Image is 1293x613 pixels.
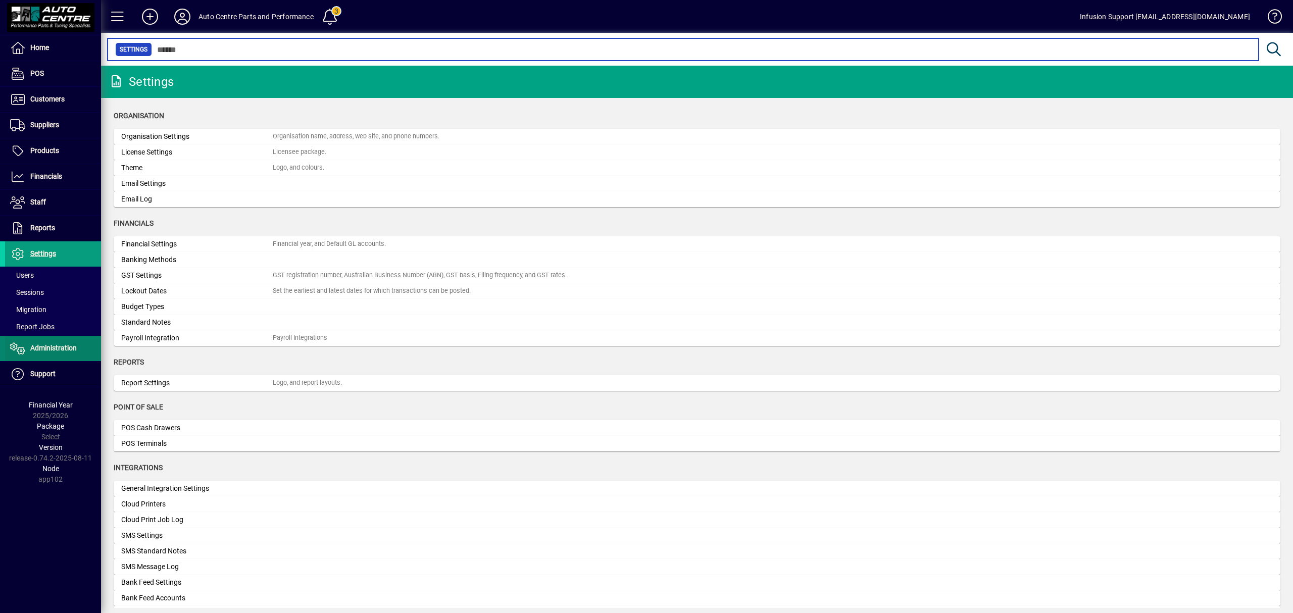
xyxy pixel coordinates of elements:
[5,61,101,86] a: POS
[114,575,1280,590] a: Bank Feed Settings
[5,113,101,138] a: Suppliers
[114,252,1280,268] a: Banking Methods
[121,239,273,249] div: Financial Settings
[10,323,55,331] span: Report Jobs
[198,9,314,25] div: Auto Centre Parts and Performance
[114,144,1280,160] a: License SettingsLicensee package.
[114,358,144,366] span: Reports
[121,254,273,265] div: Banking Methods
[114,219,154,227] span: Financials
[10,271,34,279] span: Users
[121,286,273,296] div: Lockout Dates
[114,191,1280,207] a: Email Log
[273,132,439,141] div: Organisation name, address, web site, and phone numbers.
[114,315,1280,330] a: Standard Notes
[37,422,64,430] span: Package
[114,481,1280,496] a: General Integration Settings
[273,147,326,157] div: Licensee package.
[273,271,567,280] div: GST registration number, Australian Business Number (ABN), GST basis, Filing frequency, and GST r...
[121,178,273,189] div: Email Settings
[5,87,101,112] a: Customers
[121,593,273,603] div: Bank Feed Accounts
[121,147,273,158] div: License Settings
[121,546,273,556] div: SMS Standard Notes
[114,464,163,472] span: Integrations
[114,283,1280,299] a: Lockout DatesSet the earliest and latest dates for which transactions can be posted.
[5,164,101,189] a: Financials
[42,465,59,473] span: Node
[114,496,1280,512] a: Cloud Printers
[114,129,1280,144] a: Organisation SettingsOrganisation name, address, web site, and phone numbers.
[30,370,56,378] span: Support
[5,318,101,335] a: Report Jobs
[121,194,273,205] div: Email Log
[114,268,1280,283] a: GST SettingsGST registration number, Australian Business Number (ABN), GST basis, Filing frequenc...
[273,163,324,173] div: Logo, and colours.
[109,74,174,90] div: Settings
[10,305,46,314] span: Migration
[273,378,342,388] div: Logo, and report layouts.
[273,286,471,296] div: Set the earliest and latest dates for which transactions can be posted.
[1260,2,1280,35] a: Knowledge Base
[121,438,273,449] div: POS Terminals
[134,8,166,26] button: Add
[114,436,1280,451] a: POS Terminals
[114,160,1280,176] a: ThemeLogo, and colours.
[121,317,273,328] div: Standard Notes
[114,512,1280,528] a: Cloud Print Job Log
[30,121,59,129] span: Suppliers
[121,499,273,509] div: Cloud Printers
[114,112,164,120] span: Organisation
[114,176,1280,191] a: Email Settings
[114,236,1280,252] a: Financial SettingsFinancial year, and Default GL accounts.
[114,330,1280,346] a: Payroll IntegrationPayroll Integrations
[121,378,273,388] div: Report Settings
[121,301,273,312] div: Budget Types
[114,420,1280,436] a: POS Cash Drawers
[5,138,101,164] a: Products
[30,95,65,103] span: Customers
[121,515,273,525] div: Cloud Print Job Log
[121,423,273,433] div: POS Cash Drawers
[30,43,49,52] span: Home
[120,44,147,55] span: Settings
[114,375,1280,391] a: Report SettingsLogo, and report layouts.
[30,249,56,258] span: Settings
[39,443,63,451] span: Version
[166,8,198,26] button: Profile
[121,270,273,281] div: GST Settings
[5,35,101,61] a: Home
[273,239,386,249] div: Financial year, and Default GL accounts.
[114,590,1280,606] a: Bank Feed Accounts
[5,284,101,301] a: Sessions
[30,224,55,232] span: Reports
[121,577,273,588] div: Bank Feed Settings
[5,336,101,361] a: Administration
[5,362,101,387] a: Support
[114,403,163,411] span: Point of Sale
[121,333,273,343] div: Payroll Integration
[121,530,273,541] div: SMS Settings
[5,190,101,215] a: Staff
[114,543,1280,559] a: SMS Standard Notes
[30,69,44,77] span: POS
[30,146,59,155] span: Products
[121,561,273,572] div: SMS Message Log
[5,301,101,318] a: Migration
[114,299,1280,315] a: Budget Types
[121,131,273,142] div: Organisation Settings
[10,288,44,296] span: Sessions
[5,267,101,284] a: Users
[121,163,273,173] div: Theme
[5,216,101,241] a: Reports
[29,401,73,409] span: Financial Year
[121,483,273,494] div: General Integration Settings
[30,344,77,352] span: Administration
[30,172,62,180] span: Financials
[114,528,1280,543] a: SMS Settings
[114,559,1280,575] a: SMS Message Log
[273,333,327,343] div: Payroll Integrations
[1080,9,1250,25] div: Infusion Support [EMAIL_ADDRESS][DOMAIN_NAME]
[30,198,46,206] span: Staff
